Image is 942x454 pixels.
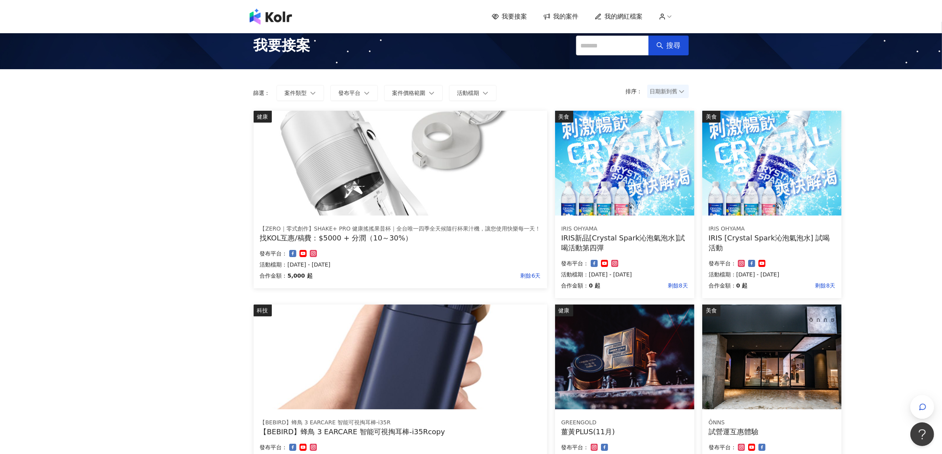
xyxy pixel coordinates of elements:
div: 健康 [555,305,573,316]
a: 我的案件 [543,12,579,21]
span: 活動檔期 [457,90,480,96]
div: IRIS新品[Crystal Spark沁泡氣泡水]試喝活動第四彈 [561,233,688,253]
span: search [656,42,663,49]
p: 合作金額： [260,271,288,280]
button: 活動檔期 [449,85,497,101]
a: 我要接案 [492,12,527,21]
p: 活動檔期：[DATE] - [DATE] [709,270,835,279]
p: 發布平台： [709,259,736,268]
div: 試營運互惠體驗 [709,427,835,437]
div: 【BEBIRD】蜂鳥 3 EARCARE 智能可視掏耳棒-i35Rcopy [260,427,541,437]
div: IRIS OHYAMA [561,225,688,233]
p: 發布平台： [709,443,736,452]
button: 搜尋 [648,36,689,55]
p: 發布平台： [561,259,589,268]
p: 5,000 起 [288,271,313,280]
p: 發布平台： [260,443,288,452]
p: 活動檔期：[DATE] - [DATE] [260,260,541,269]
img: logo [250,9,292,25]
img: 薑黃PLUS [555,305,694,409]
img: Crystal Spark 沁泡氣泡水 [702,111,842,216]
span: 我的案件 [553,12,579,21]
div: 美食 [702,305,720,316]
p: 0 起 [736,281,748,290]
div: 美食 [555,111,573,123]
div: 找KOL互惠/稿費：$5000 + 分潤（10～30%） [260,233,541,243]
img: Crystal Spark 沁泡氣泡水 [555,111,694,216]
div: 健康 [254,111,272,123]
p: 發布平台： [561,443,589,452]
span: 案件類型 [285,90,307,96]
span: 我要接案 [254,36,311,55]
div: IRIS OHYAMA [709,225,835,233]
p: 發布平台： [260,249,288,258]
img: 試營運互惠體驗 [702,305,842,409]
button: 發布平台 [330,85,378,101]
button: 案件價格範圍 [384,85,443,101]
iframe: Help Scout Beacon - Open [910,422,934,446]
p: 活動檔期：[DATE] - [DATE] [561,270,688,279]
div: 美食 [702,111,720,123]
p: 合作金額： [709,281,736,290]
div: IRIS [Crystal Spark沁泡氣泡水] 試喝活動 [709,233,835,253]
span: 日期新到舊 [650,85,686,97]
p: 剩餘8天 [600,281,688,290]
span: 搜尋 [667,41,681,50]
div: 【BEBIRD】蜂鳥 3 EARCARE 智能可視掏耳棒-i35R [260,419,541,427]
span: 案件價格範圍 [392,90,426,96]
p: 排序： [626,88,647,95]
div: 科技 [254,305,272,316]
p: 合作金額： [561,281,589,290]
p: 篩選： [254,90,270,96]
p: 0 起 [589,281,601,290]
a: 我的網紅檔案 [595,12,643,21]
div: ÔNNS [709,419,835,427]
span: 發布平台 [339,90,361,96]
span: 我要接案 [502,12,527,21]
button: 案件類型 [277,85,324,101]
div: 【ZERO｜零式創作】SHAKE+ PRO 健康搖搖果昔杯｜全台唯一四季全天候隨行杯果汁機，讓您使用快樂每一天！ [260,225,541,233]
img: 【ZERO｜零式創作】SHAKE+ pro 健康搖搖果昔杯｜全台唯一四季全天候隨行杯果汁機，讓您使用快樂每一天！ [254,111,547,216]
div: 薑黃PLUS(11月) [561,427,688,437]
div: GREENGOLD [561,419,688,427]
p: 剩餘6天 [313,271,541,280]
p: 剩餘8天 [748,281,836,290]
img: 【BEBIRD】蜂鳥 3 EARCARE 智能可視掏耳棒-i35R [254,305,547,409]
span: 我的網紅檔案 [605,12,643,21]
